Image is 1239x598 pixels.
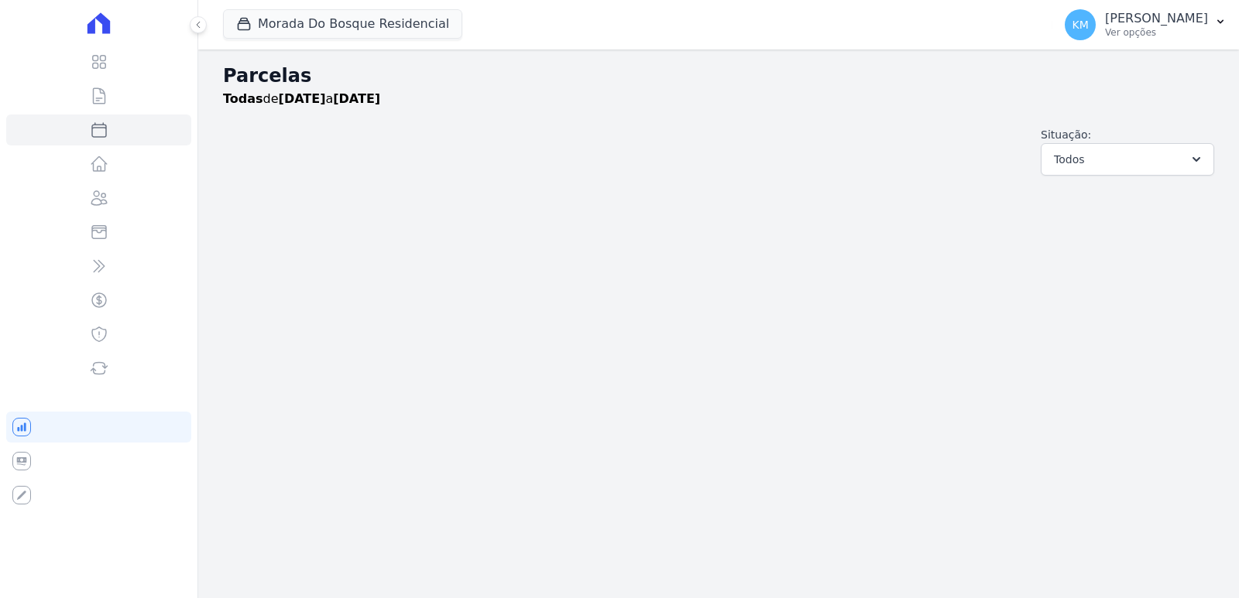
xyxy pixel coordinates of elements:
strong: [DATE] [333,91,380,106]
button: KM [PERSON_NAME] Ver opções [1052,3,1239,46]
p: [PERSON_NAME] [1105,11,1208,26]
span: KM [1072,19,1088,30]
strong: Todas [223,91,263,106]
p: de a [223,90,380,108]
p: Ver opções [1105,26,1208,39]
button: Morada Do Bosque Residencial [223,9,462,39]
span: Todos [1054,150,1084,169]
strong: [DATE] [279,91,326,106]
h2: Parcelas [223,62,1214,90]
label: Situação: [1041,128,1091,141]
button: Todos [1041,143,1214,176]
